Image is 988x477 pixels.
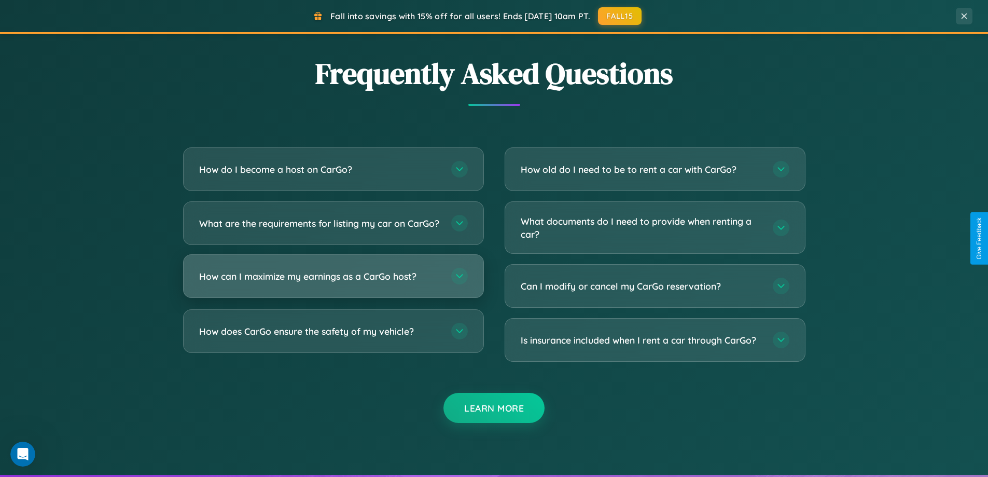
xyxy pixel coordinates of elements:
[598,7,642,25] button: FALL15
[199,217,441,230] h3: What are the requirements for listing my car on CarGo?
[330,11,590,21] span: Fall into savings with 15% off for all users! Ends [DATE] 10am PT.
[521,215,762,240] h3: What documents do I need to provide when renting a car?
[199,325,441,338] h3: How does CarGo ensure the safety of my vehicle?
[10,442,35,467] iframe: Intercom live chat
[199,163,441,176] h3: How do I become a host on CarGo?
[521,334,762,347] h3: Is insurance included when I rent a car through CarGo?
[443,393,545,423] button: Learn More
[199,270,441,283] h3: How can I maximize my earnings as a CarGo host?
[521,163,762,176] h3: How old do I need to be to rent a car with CarGo?
[521,280,762,293] h3: Can I modify or cancel my CarGo reservation?
[183,53,805,93] h2: Frequently Asked Questions
[976,217,983,260] div: Give Feedback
